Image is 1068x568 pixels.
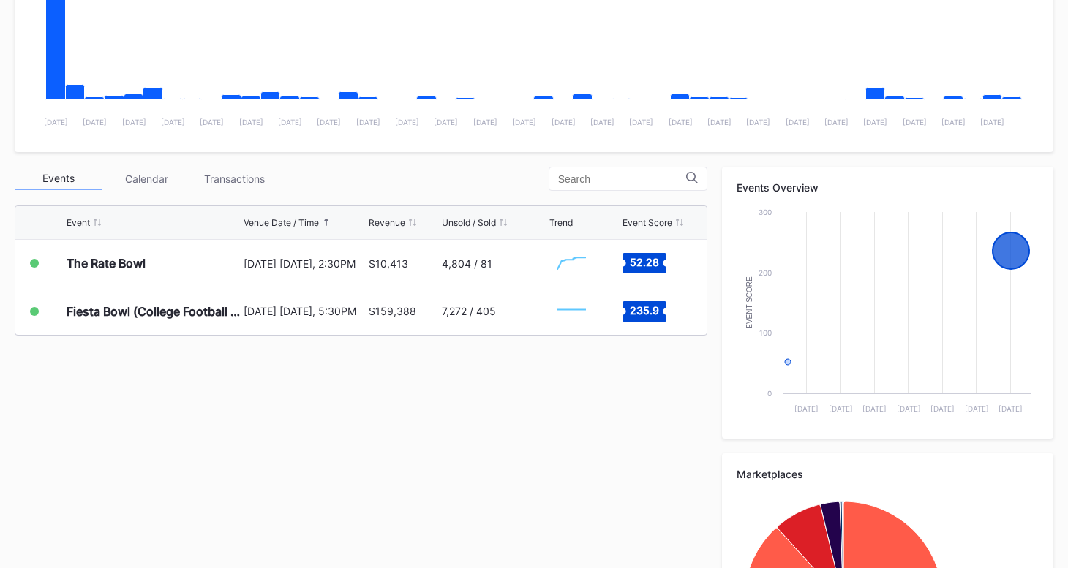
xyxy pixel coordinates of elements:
div: Unsold / Sold [442,217,496,228]
text: [DATE] [395,118,419,126]
text: [DATE] [707,118,732,126]
div: Revenue [369,217,405,228]
text: 0 [767,389,772,398]
text: [DATE] [356,118,380,126]
text: 200 [759,268,772,277]
text: [DATE] [83,118,107,126]
text: [DATE] [999,404,1023,413]
text: [DATE] [794,404,819,413]
text: [DATE] [669,118,693,126]
text: 52.28 [630,256,659,268]
div: Venue Date / Time [244,217,319,228]
text: [DATE] [278,118,302,126]
div: 4,804 / 81 [442,257,492,270]
div: $159,388 [369,305,416,317]
text: [DATE] [941,118,966,126]
div: Calendar [102,167,190,190]
text: [DATE] [122,118,146,126]
text: Event Score [745,276,753,329]
div: 7,272 / 405 [442,305,496,317]
text: [DATE] [746,118,770,126]
div: Marketplaces [737,468,1039,480]
text: [DATE] [897,404,921,413]
text: 300 [759,208,772,216]
text: [DATE] [862,404,887,413]
div: [DATE] [DATE], 2:30PM [244,257,365,270]
input: Search [558,173,686,185]
text: [DATE] [629,118,653,126]
text: [DATE] [552,118,576,126]
text: [DATE] [930,404,955,413]
text: [DATE] [590,118,614,126]
text: [DATE] [200,118,224,126]
div: [DATE] [DATE], 5:30PM [244,305,365,317]
text: [DATE] [44,118,68,126]
svg: Chart title [737,205,1039,424]
div: Fiesta Bowl (College Football Playoff Semifinals) [67,304,240,319]
svg: Chart title [549,245,593,281]
text: [DATE] [863,118,887,126]
text: [DATE] [965,404,989,413]
svg: Chart title [549,293,593,330]
text: [DATE] [317,118,341,126]
div: $10,413 [369,257,408,270]
text: [DATE] [824,118,849,126]
text: [DATE] [980,118,1004,126]
div: Trend [549,217,573,228]
div: Events [15,167,102,190]
text: [DATE] [239,118,263,126]
div: Event [67,217,90,228]
text: [DATE] [434,118,458,126]
text: [DATE] [473,118,497,126]
text: [DATE] [786,118,810,126]
div: Events Overview [737,181,1039,194]
text: [DATE] [829,404,853,413]
text: 100 [759,328,772,337]
text: [DATE] [512,118,536,126]
text: 235.9 [630,303,659,316]
div: Event Score [623,217,672,228]
div: Transactions [190,167,278,190]
text: [DATE] [903,118,927,126]
text: [DATE] [161,118,185,126]
div: The Rate Bowl [67,256,146,270]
